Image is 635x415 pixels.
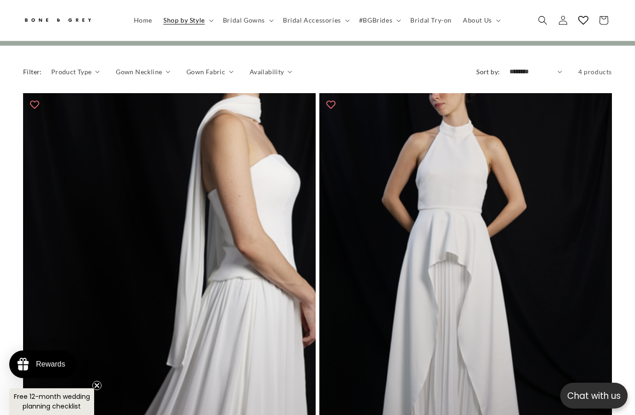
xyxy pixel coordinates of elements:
a: Bridal Try-on [405,11,457,30]
summary: About Us [457,11,504,30]
span: Shop by Style [163,16,205,24]
h2: Filter: [23,67,42,77]
span: Availability [250,67,284,77]
div: Rewards [36,360,65,368]
span: Gown Fabric [186,67,225,77]
span: Gown Neckline [116,67,162,77]
span: Bridal Try-on [410,16,452,24]
p: Chat with us [560,389,628,403]
span: 4 products [578,68,612,76]
summary: Gown Fabric (0 selected) [186,67,234,77]
button: Add to wishlist [25,95,44,114]
label: Sort by: [476,68,500,76]
button: Open chatbox [560,383,628,409]
span: About Us [463,16,492,24]
summary: #BGBrides [353,11,405,30]
span: Bridal Accessories [283,16,341,24]
a: Bone and Grey Bridal [20,9,119,31]
span: Free 12-month wedding planning checklist [14,392,90,411]
summary: Bridal Gowns [217,11,277,30]
button: Add to wishlist [322,95,340,114]
summary: Search [533,10,553,30]
span: #BGBrides [359,16,392,24]
button: Close teaser [92,381,102,390]
summary: Product Type (0 selected) [51,67,100,77]
span: Home [134,16,152,24]
img: Bone and Grey Bridal [23,13,92,28]
span: Product Type [51,67,92,77]
summary: Gown Neckline (0 selected) [116,67,170,77]
summary: Bridal Accessories [277,11,353,30]
a: Home [128,11,158,30]
summary: Shop by Style [158,11,217,30]
summary: Availability (0 selected) [250,67,292,77]
div: Free 12-month wedding planning checklistClose teaser [9,388,94,415]
span: Bridal Gowns [223,16,265,24]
